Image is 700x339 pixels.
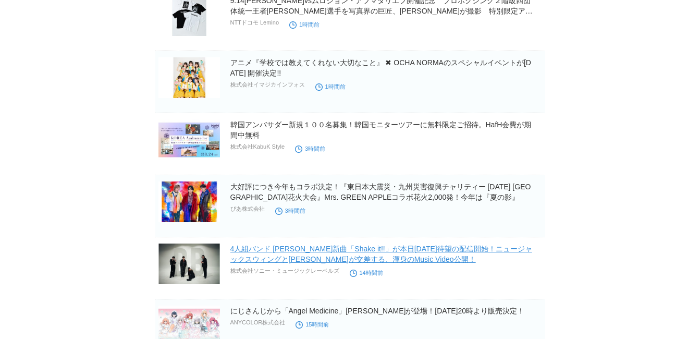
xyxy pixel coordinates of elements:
a: にじさんじから「Angel Medicine」[PERSON_NAME]が登場！[DATE]20時より販売決定！ [230,307,525,315]
p: NTTドコモ Lemino [230,19,279,27]
p: 株式会社イマジカインフォス [230,81,305,89]
p: ぴあ株式会社 [230,205,265,213]
a: 韓国アンバサダー新規１００名募集！韓国モニターツアーに無料限定ご招待。HafH会費が期間中無料 [230,120,532,139]
time: 3時間前 [295,146,325,152]
p: 株式会社ソニー・ミュージックレーベルズ [230,267,339,275]
time: 1時間前 [289,21,320,28]
a: 大好評につき今年もコラボ決定！『東日本大震災・九州災害復興チャリティー [DATE] [GEOGRAPHIC_DATA]花火大会』Mrs. GREEN APPLEコラボ花火2,000発！今年は『... [230,183,531,201]
time: 15時間前 [296,321,329,328]
time: 14時間前 [350,270,383,276]
p: ANYCOLOR株式会社 [230,319,286,326]
p: 株式会社KabuK Style [230,143,285,151]
img: 大好評につき今年もコラボ決定！『東日本大震災・九州災害復興チャリティー 2025 神宮外苑花火大会』Mrs. GREEN APPLEコラボ花火2,000発！今年は『夏の影』 [158,181,220,222]
time: 3時間前 [275,208,305,214]
a: 4人組バンド [PERSON_NAME]新曲「Shake it!!」が本日[DATE]待望の配信開始！ニュージャックスウィングと[PERSON_NAME]が交差する、渾身のMusic Video公開！ [230,245,532,263]
img: 韓国アンバサダー新規１００名募集！韓国モニターツアーに無料限定ご招待。HafH会費が期間中無料 [158,119,220,160]
a: アニメ『学校では教えてくれない大切なこと』 ✖ OCHA NORMAのスペシャルイベントが[DATE] 開催決定!! [230,58,531,77]
img: アニメ『学校では教えてくれない大切なこと』 ✖ OCHA NORMAのスペシャルイベントが8月18日(月) 開催決定!! [158,57,220,98]
img: 4人組バンド BILLY BOO新曲「Shake it!!」が本日8月13日(水)待望の配信開始！ニュージャックスウィングとロックが交差する、渾身のMusic Video公開！ [158,244,220,284]
time: 1時間前 [315,83,346,90]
